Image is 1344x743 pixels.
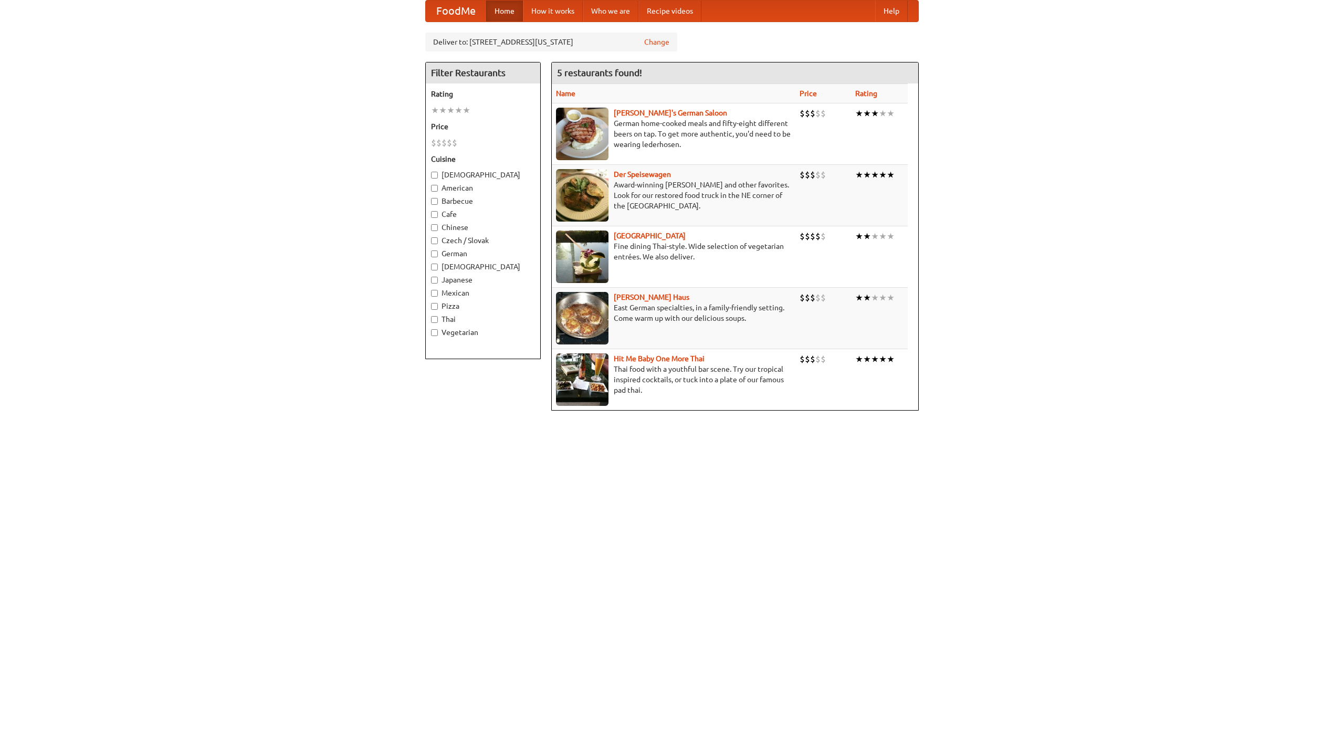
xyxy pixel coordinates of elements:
li: $ [800,292,805,304]
li: $ [821,292,826,304]
li: ★ [447,104,455,116]
a: Home [486,1,523,22]
label: Vegetarian [431,327,535,338]
p: Award-winning [PERSON_NAME] and other favorites. Look for our restored food truck in the NE corne... [556,180,791,211]
label: Czech / Slovak [431,235,535,246]
img: satay.jpg [556,231,608,283]
h4: Filter Restaurants [426,62,540,83]
li: $ [800,353,805,365]
li: ★ [879,353,887,365]
li: ★ [871,169,879,181]
li: ★ [863,353,871,365]
label: American [431,183,535,193]
li: ★ [871,108,879,119]
label: Thai [431,314,535,325]
li: $ [815,108,821,119]
input: Vegetarian [431,329,438,336]
p: Fine dining Thai-style. Wide selection of vegetarian entrées. We also deliver. [556,241,791,262]
li: ★ [871,231,879,242]
input: Cafe [431,211,438,218]
img: speisewagen.jpg [556,169,608,222]
li: ★ [855,169,863,181]
a: Name [556,89,575,98]
li: ★ [431,104,439,116]
li: $ [442,137,447,149]
li: ★ [879,108,887,119]
li: $ [805,353,810,365]
li: $ [821,353,826,365]
p: Thai food with a youthful bar scene. Try our tropical inspired cocktails, or tuck into a plate of... [556,364,791,395]
li: ★ [439,104,447,116]
li: $ [810,169,815,181]
li: $ [447,137,452,149]
li: $ [815,169,821,181]
li: $ [821,231,826,242]
input: Thai [431,316,438,323]
label: German [431,248,535,259]
input: [DEMOGRAPHIC_DATA] [431,172,438,179]
label: Barbecue [431,196,535,206]
li: ★ [879,292,887,304]
li: ★ [887,231,895,242]
label: Mexican [431,288,535,298]
label: [DEMOGRAPHIC_DATA] [431,170,535,180]
label: Pizza [431,301,535,311]
li: ★ [887,108,895,119]
a: Price [800,89,817,98]
label: [DEMOGRAPHIC_DATA] [431,261,535,272]
li: $ [815,292,821,304]
input: German [431,250,438,257]
li: $ [436,137,442,149]
li: ★ [855,353,863,365]
input: Chinese [431,224,438,231]
li: ★ [863,108,871,119]
li: ★ [863,231,871,242]
li: $ [452,137,457,149]
a: [PERSON_NAME] Haus [614,293,689,301]
a: Recipe videos [638,1,701,22]
input: [DEMOGRAPHIC_DATA] [431,264,438,270]
li: ★ [855,231,863,242]
a: Change [644,37,669,47]
li: $ [821,108,826,119]
li: $ [800,231,805,242]
a: Der Speisewagen [614,170,671,179]
li: ★ [455,104,463,116]
li: ★ [871,353,879,365]
input: Pizza [431,303,438,310]
p: East German specialties, in a family-friendly setting. Come warm up with our delicious soups. [556,302,791,323]
li: $ [810,292,815,304]
input: Czech / Slovak [431,237,438,244]
h5: Rating [431,89,535,99]
a: Rating [855,89,877,98]
li: ★ [855,292,863,304]
li: ★ [863,169,871,181]
a: FoodMe [426,1,486,22]
h5: Price [431,121,535,132]
a: [GEOGRAPHIC_DATA] [614,232,686,240]
li: ★ [871,292,879,304]
input: American [431,185,438,192]
a: [PERSON_NAME]'s German Saloon [614,109,727,117]
li: ★ [463,104,470,116]
li: $ [815,231,821,242]
li: $ [805,169,810,181]
a: Help [875,1,908,22]
li: $ [805,292,810,304]
li: ★ [887,353,895,365]
li: ★ [887,169,895,181]
h5: Cuisine [431,154,535,164]
img: esthers.jpg [556,108,608,160]
li: ★ [879,231,887,242]
label: Chinese [431,222,535,233]
label: Cafe [431,209,535,219]
img: babythai.jpg [556,353,608,406]
li: $ [815,353,821,365]
img: kohlhaus.jpg [556,292,608,344]
a: Hit Me Baby One More Thai [614,354,705,363]
div: Deliver to: [STREET_ADDRESS][US_STATE] [425,33,677,51]
li: $ [800,108,805,119]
